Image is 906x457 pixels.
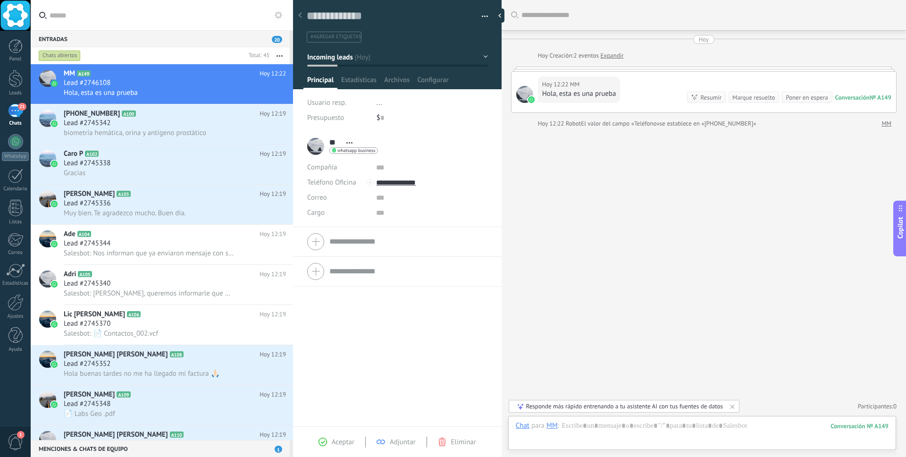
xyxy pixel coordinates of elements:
[558,421,559,431] span: :
[117,391,130,398] span: A109
[51,201,58,207] img: icon
[122,110,135,117] span: A100
[2,347,29,353] div: Ayuda
[31,104,293,144] a: avataricon[PHONE_NUMBER]A100Hoy 12:19Lead #2745342biometría hemática, orina y antígeno prostático
[566,119,581,127] span: Robot
[310,34,361,40] span: #agregar etiquetas
[51,120,58,127] img: icon
[78,271,92,277] span: A105
[260,229,286,239] span: Hoy 12:19
[64,409,115,418] span: 📄 Labs Geo .pdf
[337,148,375,153] span: whatsapp business
[881,119,891,128] a: MM
[2,219,29,225] div: Listas
[581,119,660,128] span: El valor del campo «Teléfono»
[896,217,905,239] span: Copilot
[64,329,158,338] span: Salesbot: 📄 Contactos_002.vcf
[600,51,623,60] a: Expandir
[377,98,382,107] span: ...
[526,402,723,410] div: Responde más rápido entrenando a tu asistente AI con tus fuentes de datos
[64,88,138,97] span: Hola, esta es una prueba
[830,422,889,430] div: 149
[64,289,234,298] span: Salesbot: [PERSON_NAME], queremos informarle que nuestro nuevo número de atención es [PHONE_NUMBE...
[64,229,75,239] span: Ade
[893,402,897,410] span: 0
[307,178,356,187] span: Teléfono Oficina
[31,64,293,104] a: avatariconMMA149Hoy 12:22Lead #2746108Hola, esta es una prueba
[31,144,293,184] a: avatariconCaro PA102Hoy 12:19Lead #2745338Gracias
[699,35,709,44] div: Hoy
[2,313,29,320] div: Ajustes
[85,151,99,157] span: A102
[660,119,756,128] span: se establece en «[PHONE_NUMBER]»
[332,438,354,447] span: Aceptar
[531,421,545,431] span: para
[64,279,110,288] span: Lead #2745340
[64,128,206,137] span: biometría hemática, orina y antígeno prostático
[64,369,220,378] span: Hola buenas tardes no me ha llegado mi factura 🙏🏻
[64,78,110,88] span: Lead #2746108
[269,47,290,64] button: Más
[384,76,410,89] span: Archivos
[51,401,58,408] img: icon
[732,93,775,102] div: Marque resuelto
[31,440,290,457] div: Menciones & Chats de equipo
[307,193,327,202] span: Correo
[64,249,234,258] span: Salesbot: Nos informan que ya enviaron mensaje con su cotización del chat principal 52 55 7610 22...
[341,76,377,89] span: Estadísticas
[64,159,110,168] span: Lead #2745338
[64,430,168,440] span: [PERSON_NAME] [PERSON_NAME]
[64,270,76,279] span: Adri
[417,76,448,89] span: Configurar
[307,209,325,216] span: Cargo
[77,70,91,76] span: A149
[307,110,369,126] div: Presupuesto
[31,225,293,264] a: avatariconAdeA104Hoy 12:19Lead #2745344Salesbot: Nos informan que ya enviaron mensaje con su coti...
[64,109,120,118] span: [PHONE_NUMBER]
[31,30,290,47] div: Entradas
[307,76,334,89] span: Principal
[2,90,29,96] div: Leads
[31,345,293,385] a: avataricon[PERSON_NAME] [PERSON_NAME]A108Hoy 12:19Lead #2745352Hola buenas tardes no me ha llegad...
[2,56,29,62] div: Panel
[64,239,110,248] span: Lead #2745344
[170,432,184,438] span: A110
[64,310,125,319] span: Lic [PERSON_NAME]
[127,311,141,317] span: A106
[51,241,58,247] img: icon
[307,113,344,122] span: Presupuesto
[546,421,558,430] div: MM
[260,69,286,78] span: Hoy 12:22
[64,149,83,159] span: Caro P
[260,189,286,199] span: Hoy 12:19
[64,319,110,329] span: Lead #2745370
[51,321,58,328] img: icon
[2,250,29,256] div: Correo
[64,390,115,399] span: [PERSON_NAME]
[275,446,282,453] span: 1
[307,98,346,107] span: Usuario resp.
[260,430,286,440] span: Hoy 12:19
[538,119,566,128] div: Hoy 12:22
[700,93,721,102] div: Resumir
[39,50,81,61] div: Chats abiertos
[307,190,327,205] button: Correo
[260,310,286,319] span: Hoy 12:19
[307,95,369,110] div: Usuario resp.
[870,93,891,102] div: № A149
[51,161,58,167] img: icon
[64,209,186,218] span: Muy bien. Te agradezco mucho. Buen día.
[858,402,897,410] a: Participantes:0
[31,305,293,345] a: avatariconLic [PERSON_NAME]A106Hoy 12:19Lead #2745370Salesbot: 📄 Contactos_002.vcf
[64,399,110,409] span: Lead #2745348
[51,281,58,288] img: icon
[64,189,115,199] span: [PERSON_NAME]
[2,186,29,192] div: Calendario
[2,280,29,287] div: Estadísticas
[260,350,286,359] span: Hoy 12:19
[451,438,476,447] span: Eliminar
[542,80,570,89] div: Hoy 12:22
[51,361,58,368] img: icon
[31,385,293,425] a: avataricon[PERSON_NAME]A109Hoy 12:19Lead #2745348📄 Labs Geo .pdf
[538,51,550,60] div: Hoy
